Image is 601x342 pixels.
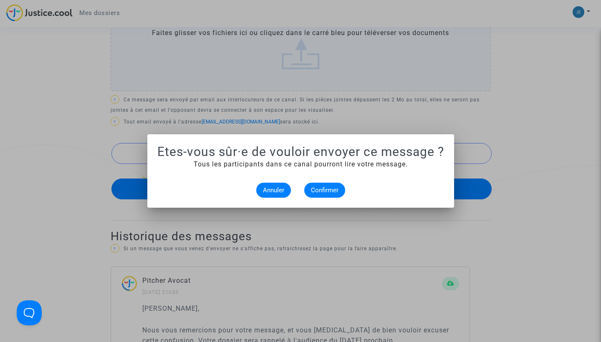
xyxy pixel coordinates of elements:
[256,183,291,198] button: Annuler
[304,183,345,198] button: Confirmer
[263,186,284,194] span: Annuler
[311,186,338,194] span: Confirmer
[194,160,408,168] span: Tous les participants dans ce canal pourront lire votre message.
[157,144,444,159] h1: Etes-vous sûr·e de vouloir envoyer ce message ?
[17,300,42,325] iframe: Help Scout Beacon - Open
